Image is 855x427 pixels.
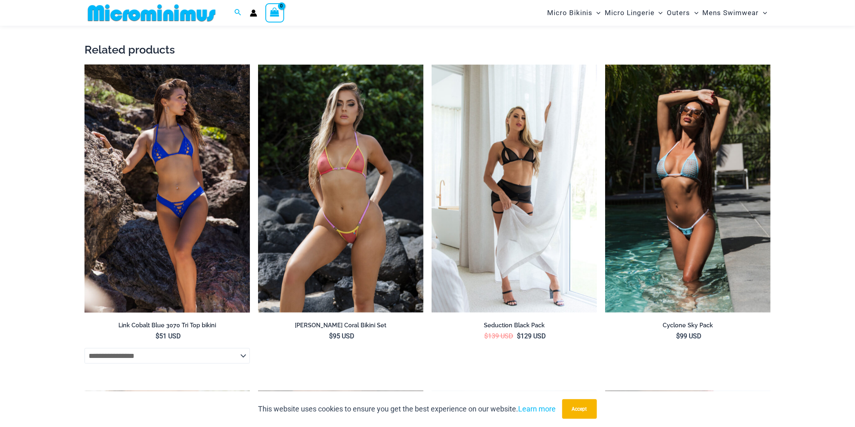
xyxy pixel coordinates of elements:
[432,65,597,313] a: Seduction Black 1034 Bra 6034 Bottom 5019 skirt 11Seduction Black 1034 Bra 6034 Bottom 5019 skirt...
[85,4,219,22] img: MM SHOP LOGO FLAT
[250,9,257,17] a: Account icon link
[517,332,546,340] bdi: 129 USD
[603,2,665,23] a: Micro LingerieMenu ToggleMenu Toggle
[701,2,769,23] a: Mens SwimwearMenu ToggleMenu Toggle
[156,332,181,340] bdi: 51 USD
[85,322,250,332] a: Link Cobalt Blue 3070 Tri Top bikini
[258,65,423,313] a: Maya Sunkist Coral 309 Top 469 Bottom 02Maya Sunkist Coral 309 Top 469 Bottom 04Maya Sunkist Cora...
[258,322,423,332] a: [PERSON_NAME] Coral Bikini Set
[605,65,770,313] a: Cyclone Sky 318 Top 4275 Bottom 04Cyclone Sky 318 Top 4275 Bottom 05Cyclone Sky 318 Top 4275 Bott...
[485,332,488,340] span: $
[432,322,597,329] h2: Seduction Black Pack
[665,2,701,23] a: OutersMenu ToggleMenu Toggle
[605,65,770,313] img: Cyclone Sky 318 Top 4275 Bottom 04
[545,2,603,23] a: Micro BikinisMenu ToggleMenu Toggle
[655,2,663,23] span: Menu Toggle
[258,322,423,329] h2: [PERSON_NAME] Coral Bikini Set
[592,2,601,23] span: Menu Toggle
[485,332,514,340] bdi: 139 USD
[544,1,770,25] nav: Site Navigation
[85,42,770,57] h2: Related products
[85,65,250,313] img: Link Cobalt Blue 3070 Top 4955 Bottom 03
[517,332,521,340] span: $
[676,332,701,340] bdi: 99 USD
[432,322,597,332] a: Seduction Black Pack
[759,2,767,23] span: Menu Toggle
[605,2,655,23] span: Micro Lingerie
[605,322,770,332] a: Cyclone Sky Pack
[703,2,759,23] span: Mens Swimwear
[329,332,354,340] bdi: 95 USD
[690,2,699,23] span: Menu Toggle
[562,399,597,419] button: Accept
[85,322,250,329] h2: Link Cobalt Blue 3070 Tri Top bikini
[156,332,159,340] span: $
[432,65,597,313] img: Seduction Black 1034 Bra 6034 Bottom 5019 skirt 11
[519,405,556,413] a: Learn more
[676,332,680,340] span: $
[547,2,592,23] span: Micro Bikinis
[605,322,770,329] h2: Cyclone Sky Pack
[329,332,333,340] span: $
[258,403,556,415] p: This website uses cookies to ensure you get the best experience on our website.
[667,2,690,23] span: Outers
[234,8,242,18] a: Search icon link
[85,65,250,313] a: Link Cobalt Blue 3070 Top 01Link Cobalt Blue 3070 Top 4955 Bottom 03Link Cobalt Blue 3070 Top 495...
[265,3,284,22] a: View Shopping Cart, empty
[258,65,423,313] img: Maya Sunkist Coral 309 Top 469 Bottom 02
